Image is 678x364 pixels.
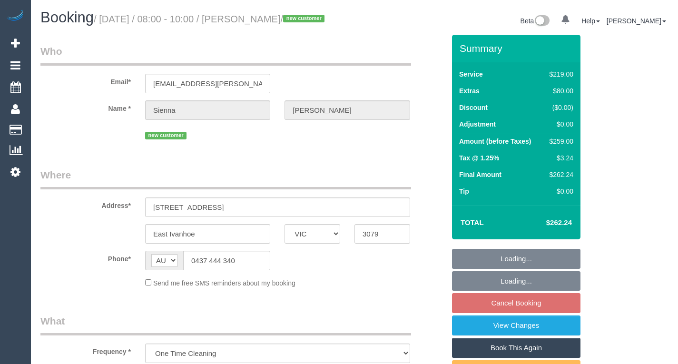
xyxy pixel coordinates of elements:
[459,153,499,163] label: Tax @ 1.25%
[94,14,327,24] small: / [DATE] / 08:00 - 10:00 / [PERSON_NAME]
[546,153,573,163] div: $3.24
[546,187,573,196] div: $0.00
[546,69,573,79] div: $219.00
[546,137,573,146] div: $259.00
[459,103,488,112] label: Discount
[183,251,270,270] input: Phone*
[521,17,550,25] a: Beta
[33,251,138,264] label: Phone*
[40,168,411,189] legend: Where
[459,187,469,196] label: Tip
[40,9,94,26] span: Booking
[452,338,580,358] a: Book This Again
[459,69,483,79] label: Service
[459,170,501,179] label: Final Amount
[33,344,138,356] label: Frequency *
[546,119,573,129] div: $0.00
[40,314,411,335] legend: What
[546,86,573,96] div: $80.00
[33,74,138,87] label: Email*
[145,224,270,244] input: Suburb*
[6,10,25,23] img: Automaid Logo
[354,224,410,244] input: Post Code*
[459,119,496,129] label: Adjustment
[153,279,295,287] span: Send me free SMS reminders about my booking
[285,100,410,120] input: Last Name*
[546,170,573,179] div: $262.24
[461,218,484,226] strong: Total
[40,44,411,66] legend: Who
[534,15,550,28] img: New interface
[145,100,270,120] input: First Name*
[607,17,666,25] a: [PERSON_NAME]
[145,74,270,93] input: Email*
[459,86,480,96] label: Extras
[546,103,573,112] div: ($0.00)
[460,43,576,54] h3: Summary
[33,100,138,113] label: Name *
[452,315,580,335] a: View Changes
[145,132,187,139] span: new customer
[518,219,572,227] h4: $262.24
[33,197,138,210] label: Address*
[459,137,531,146] label: Amount (before Taxes)
[283,15,324,22] span: new customer
[281,14,328,24] span: /
[581,17,600,25] a: Help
